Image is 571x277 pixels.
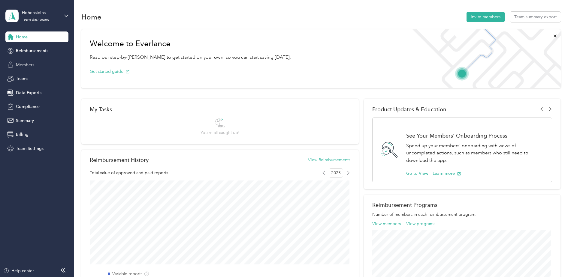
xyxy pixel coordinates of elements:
h2: Reimbursement Programs [372,202,552,208]
div: Team dashboard [22,18,50,22]
h1: Welcome to Everlance [90,39,291,49]
p: Number of members in each reimbursement program. [372,211,552,218]
button: View programs [406,221,435,227]
span: Total value of approved and paid reports [90,170,168,176]
span: Summary [16,118,34,124]
span: Home [16,34,28,40]
h1: See Your Members' Onboarding Process [406,133,545,139]
iframe: Everlance-gr Chat Button Frame [537,243,571,277]
p: Read our step-by-[PERSON_NAME] to get started on your own, so you can start saving [DATE]. [90,54,291,61]
span: Compliance [16,103,40,110]
span: Data Exports [16,90,41,96]
span: Product Updates & Education [372,106,446,112]
div: My Tasks [90,106,350,112]
button: Learn more [433,170,461,177]
h2: Reimbursement History [90,157,149,163]
span: 2025 [329,168,343,177]
button: Get started guide [90,68,130,75]
img: Welcome to everlance [406,29,560,88]
span: You’re all caught up! [201,130,239,136]
button: Team summary export [510,12,561,22]
label: Variable reports [112,271,142,277]
button: View members [372,221,401,227]
span: Billing [16,131,29,138]
button: Help center [3,268,34,274]
button: Invite members [467,12,505,22]
span: Team Settings [16,145,44,152]
div: Hohensteins [22,10,59,16]
span: Members [16,62,34,68]
span: Teams [16,76,28,82]
h1: Home [81,14,101,20]
span: Reimbursements [16,48,48,54]
button: Go to View [406,170,428,177]
p: Speed up your members' onboarding with views of uncompleted actions, such as members who still ne... [406,142,545,164]
button: View Reimbursements [308,157,350,163]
